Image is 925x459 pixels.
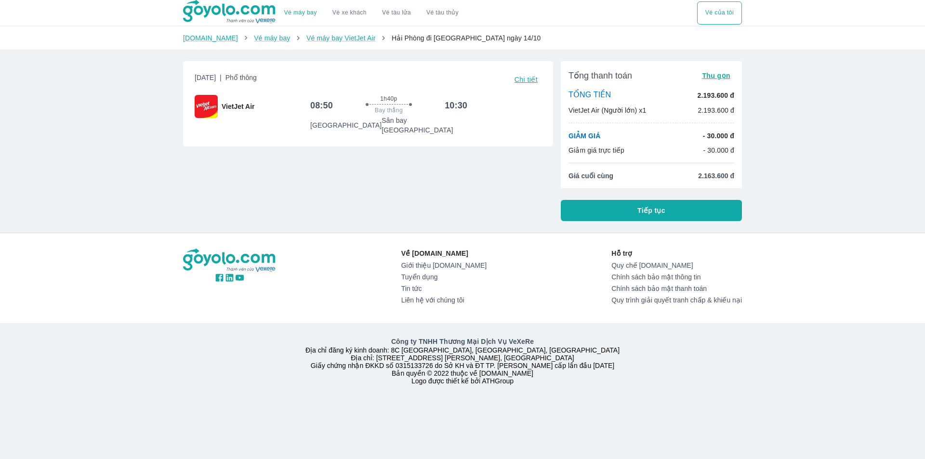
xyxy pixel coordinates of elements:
span: Tổng thanh toán [568,70,632,81]
p: Về [DOMAIN_NAME] [401,249,487,258]
a: Quy chế [DOMAIN_NAME] [611,262,742,269]
p: [GEOGRAPHIC_DATA] [310,120,382,130]
span: 1h40p [380,95,397,103]
button: Thu gọn [698,69,734,82]
nav: breadcrumb [183,33,742,43]
a: [DOMAIN_NAME] [183,34,238,42]
a: Vé tàu lửa [374,1,419,25]
p: - 30.000 đ [703,145,734,155]
h6: 10:30 [445,100,467,111]
p: Hỗ trợ [611,249,742,258]
span: Tiếp tục [637,206,665,215]
a: Tin tức [401,285,487,292]
p: Công ty TNHH Thương Mại Dịch Vụ VeXeRe [185,337,740,346]
span: | [220,74,222,81]
p: VietJet Air (Người lớn) x1 [568,105,646,115]
img: logo [183,249,277,273]
p: Sân bay [GEOGRAPHIC_DATA] [382,116,467,135]
p: 2.193.600 đ [698,105,734,115]
p: - 30.000 đ [703,131,734,141]
a: Giới thiệu [DOMAIN_NAME] [401,262,487,269]
p: Giảm giá trực tiếp [568,145,624,155]
button: Tiếp tục [561,200,742,221]
a: Liên hệ với chúng tôi [401,296,487,304]
span: Thu gọn [702,72,730,79]
a: Tuyển dụng [401,273,487,281]
p: 2.193.600 đ [698,91,734,100]
span: Giá cuối cùng [568,171,613,181]
div: Địa chỉ đăng ký kinh doanh: 8C [GEOGRAPHIC_DATA], [GEOGRAPHIC_DATA], [GEOGRAPHIC_DATA] Địa chỉ: [... [177,337,748,385]
h6: 08:50 [310,100,333,111]
span: VietJet Air [222,102,254,111]
div: choose transportation mode [277,1,466,25]
span: Chi tiết [515,76,538,83]
span: [DATE] [195,73,257,86]
a: Vé máy bay [254,34,290,42]
span: Hải Phòng đi [GEOGRAPHIC_DATA] ngày 14/10 [392,34,541,42]
p: TỔNG TIỀN [568,90,611,101]
a: Chính sách bảo mật thông tin [611,273,742,281]
a: Chính sách bảo mật thanh toán [611,285,742,292]
a: Vé máy bay [284,9,317,16]
div: choose transportation mode [697,1,742,25]
a: Vé xe khách [332,9,367,16]
span: Phổ thông [225,74,257,81]
p: GIẢM GIÁ [568,131,600,141]
a: Quy trình giải quyết tranh chấp & khiếu nại [611,296,742,304]
button: Vé tàu thủy [419,1,466,25]
button: Chi tiết [511,73,542,86]
button: Vé của tôi [697,1,742,25]
a: Vé máy bay VietJet Air [306,34,375,42]
span: 2.163.600 đ [698,171,734,181]
span: Bay thẳng [375,106,403,114]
